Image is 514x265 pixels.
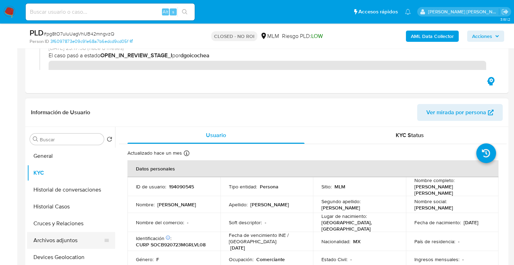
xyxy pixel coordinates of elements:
span: Alt [163,8,168,15]
button: General [27,148,115,164]
p: - [265,219,266,226]
p: País de residencia : [414,238,455,245]
span: 3.161.2 [500,17,510,22]
input: Buscar usuario o caso... [26,7,195,17]
p: Género : [136,256,153,263]
span: s [172,8,174,15]
span: KYC Status [396,131,424,139]
p: CLOSED - NO ROI [211,31,257,41]
p: [PERSON_NAME] [321,205,360,211]
p: Actualizado hace un mes [127,150,182,156]
p: MX [353,238,361,245]
input: Buscar [40,136,101,143]
p: [PERSON_NAME] [250,201,289,208]
p: F [156,256,159,263]
p: Soft descriptor : [229,219,262,226]
p: Estado Civil : [321,256,347,263]
button: KYC [27,164,115,181]
b: AML Data Collector [411,31,454,42]
a: Notificaciones [405,9,411,15]
p: Nombre : [136,201,155,208]
p: Sitio : [321,183,332,190]
button: Acciones [467,31,504,42]
button: Cruces y Relaciones [27,215,115,232]
p: MLM [334,183,345,190]
p: Segundo apellido : [321,198,361,205]
p: Nacionalidad : [321,238,350,245]
b: Person ID [30,38,49,45]
button: Archivos adjuntos [27,232,109,249]
span: # pg8tO7uIuUagVhUB42mngvzQ [44,30,114,37]
p: 194090545 [169,183,194,190]
span: Usuario [206,131,226,139]
b: PLD [30,27,44,38]
button: AML Data Collector [406,31,459,42]
button: Ver mirada por persona [417,104,503,121]
p: Lugar de nacimiento : [321,213,367,219]
span: Ver mirada por persona [426,104,486,121]
p: Tipo entidad : [229,183,257,190]
p: Apellido : [229,201,247,208]
p: Nombre del comercio : [136,219,184,226]
p: Ingresos mensuales : [414,256,459,263]
p: [GEOGRAPHIC_DATA], [GEOGRAPHIC_DATA] [321,219,395,232]
p: Ocupación : [229,256,253,263]
button: search-icon [177,7,192,17]
button: Volver al orden por defecto [107,136,112,144]
p: Persona [260,183,278,190]
p: Fecha de vencimiento INE / [GEOGRAPHIC_DATA] : [229,232,305,245]
p: brenda.morenoreyes@mercadolibre.com.mx [428,8,499,15]
span: Accesos rápidos [358,8,398,15]
p: [DATE] [230,245,245,251]
a: Salir [501,8,509,15]
h1: Información de Usuario [31,109,90,116]
p: Comerciante [256,256,285,263]
span: Acciones [472,31,492,42]
span: LOW [311,32,323,40]
p: CURP SOCB920723MGRLVL08 [136,241,206,248]
p: Fecha de nacimiento : [414,219,461,226]
p: [PERSON_NAME] [157,201,196,208]
a: 3f6097873e09c91e68a7b6edcd9cd05f [50,38,133,45]
p: Nombre social : [414,198,447,205]
p: Nombre completo : [414,177,455,183]
th: Datos personales [127,160,499,177]
div: MLM [260,32,279,40]
p: [DATE] [464,219,478,226]
p: - [350,256,352,263]
p: - [458,238,459,245]
p: - [187,219,188,226]
p: ID de usuario : [136,183,166,190]
p: - [462,256,464,263]
button: Historial Casos [27,198,115,215]
span: Riesgo PLD: [282,32,323,40]
button: Buscar [33,136,38,142]
p: Identificación : [136,235,171,241]
p: [PERSON_NAME] [PERSON_NAME] [414,183,488,196]
p: [PERSON_NAME] [414,205,453,211]
button: Historial de conversaciones [27,181,115,198]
